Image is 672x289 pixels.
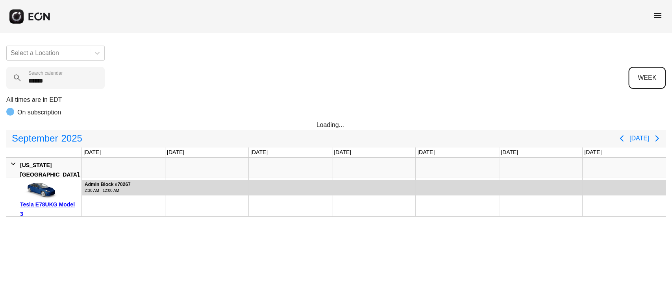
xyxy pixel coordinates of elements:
[59,131,83,146] span: 2025
[614,131,629,146] button: Previous page
[20,200,79,219] div: Tesla E78UKG Model 3
[20,180,59,200] img: car
[416,147,436,157] div: [DATE]
[649,131,665,146] button: Next page
[10,131,59,146] span: September
[20,160,80,189] div: [US_STATE][GEOGRAPHIC_DATA], [GEOGRAPHIC_DATA]
[583,147,603,157] div: [DATE]
[653,11,663,20] span: menu
[628,67,666,89] button: WEEK
[82,177,666,195] div: Rented for 19 days by Admin Block Current status is rental
[82,147,102,157] div: [DATE]
[249,147,269,157] div: [DATE]
[165,147,186,157] div: [DATE]
[85,182,131,188] div: Admin Block #70267
[332,147,353,157] div: [DATE]
[7,131,87,146] button: September2025
[6,95,666,105] p: All times are in EDT
[629,131,649,145] button: [DATE]
[17,108,61,117] p: On subscription
[499,147,520,157] div: [DATE]
[28,70,63,76] label: Search calendar
[85,188,131,193] div: 2:30 AM - 12:00 AM
[317,120,356,130] div: Loading...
